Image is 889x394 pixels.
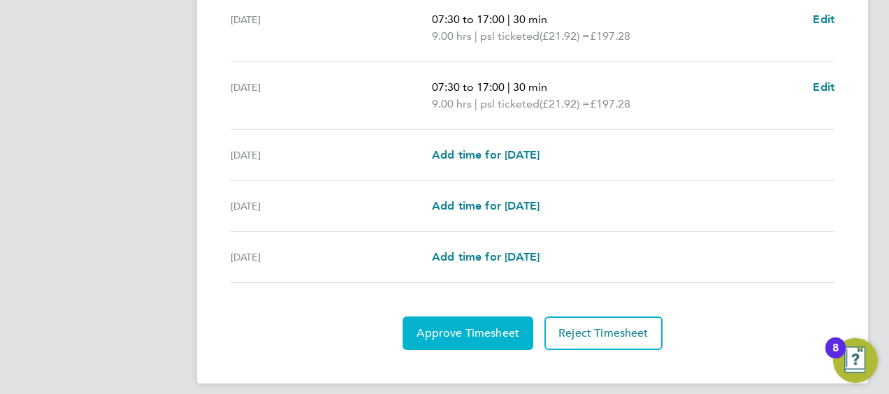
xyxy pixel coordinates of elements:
[558,326,649,340] span: Reject Timesheet
[432,148,540,161] span: Add time for [DATE]
[432,29,472,43] span: 9.00 hrs
[417,326,519,340] span: Approve Timesheet
[832,348,839,366] div: 8
[513,80,547,94] span: 30 min
[544,316,663,350] button: Reject Timesheet
[231,11,432,45] div: [DATE]
[480,28,540,45] span: psl ticketed
[432,250,540,263] span: Add time for [DATE]
[475,97,477,110] span: |
[813,79,834,96] a: Edit
[507,13,510,26] span: |
[432,97,472,110] span: 9.00 hrs
[833,338,878,383] button: Open Resource Center, 8 new notifications
[813,11,834,28] a: Edit
[432,80,505,94] span: 07:30 to 17:00
[540,97,590,110] span: (£21.92) =
[231,198,432,214] div: [DATE]
[403,316,533,350] button: Approve Timesheet
[432,147,540,163] a: Add time for [DATE]
[507,80,510,94] span: |
[480,96,540,112] span: psl ticketed
[231,147,432,163] div: [DATE]
[432,199,540,212] span: Add time for [DATE]
[231,249,432,265] div: [DATE]
[432,198,540,214] a: Add time for [DATE]
[475,29,477,43] span: |
[813,13,834,26] span: Edit
[432,249,540,265] a: Add time for [DATE]
[540,29,590,43] span: (£21.92) =
[590,97,630,110] span: £197.28
[513,13,547,26] span: 30 min
[432,13,505,26] span: 07:30 to 17:00
[813,80,834,94] span: Edit
[590,29,630,43] span: £197.28
[231,79,432,112] div: [DATE]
